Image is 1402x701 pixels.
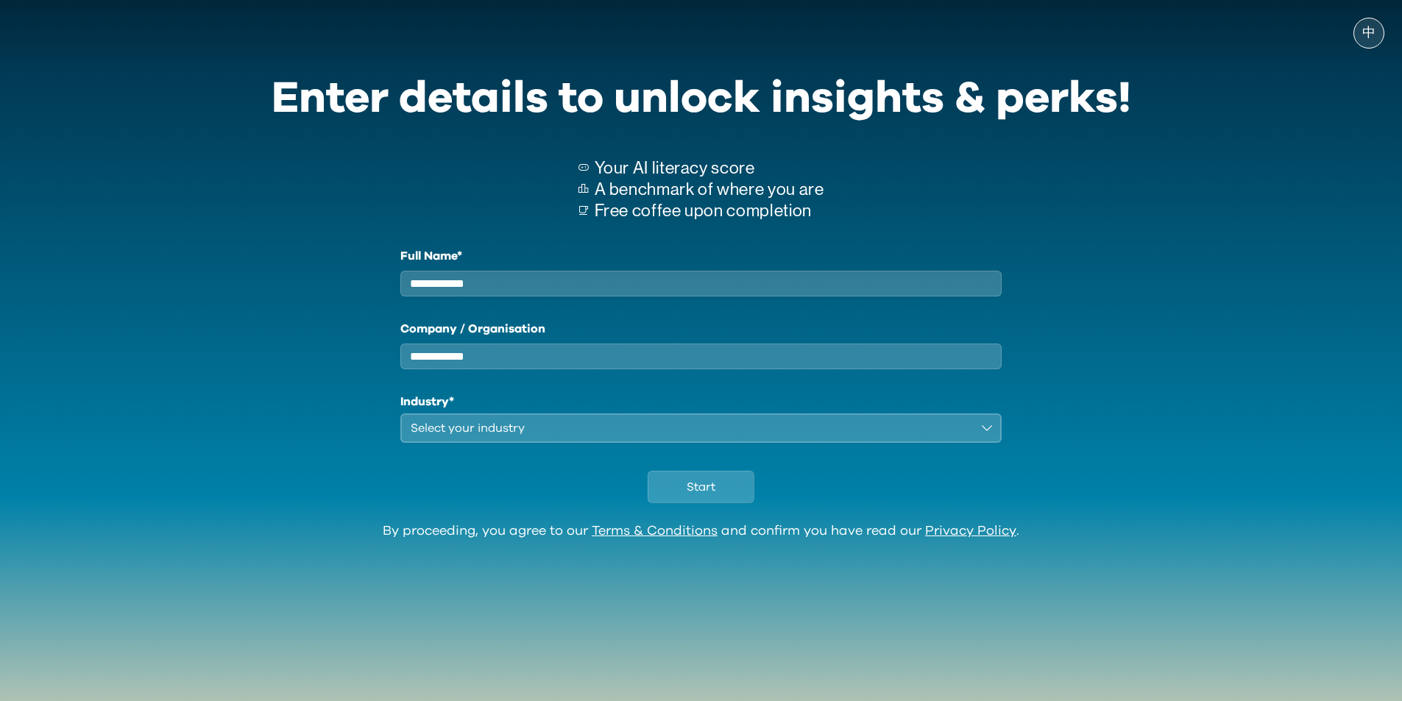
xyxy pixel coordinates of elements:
[687,478,715,496] span: Start
[925,524,1016,538] a: Privacy Policy
[400,413,1002,443] button: Select your industry
[1362,26,1376,40] span: 中
[400,393,1002,410] h1: Industry*
[400,320,1002,338] label: Company / Organisation
[648,471,754,503] button: Start
[272,63,1131,134] div: Enter details to unlock insights & perks!
[411,419,971,437] div: Select your industry
[592,524,718,538] a: Terms & Conditions
[595,179,824,200] p: A benchmark of where you are
[595,157,824,179] p: Your AI literacy score
[595,200,824,221] p: Free coffee upon completion
[400,247,1002,265] label: Full Name*
[383,524,1019,540] div: By proceeding, you agree to our and confirm you have read our .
